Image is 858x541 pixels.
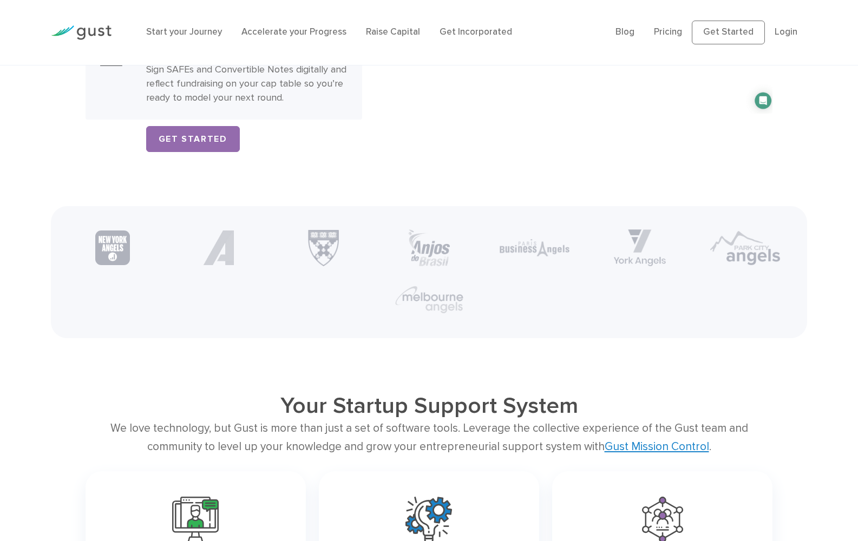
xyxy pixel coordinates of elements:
img: Melbourne Angels [394,285,464,315]
img: York Angels [614,229,666,266]
a: Get Started [692,21,765,44]
a: Get Incorporated [440,27,512,37]
a: Gust Mission Control [605,440,709,453]
a: Raise Capital [366,27,420,37]
a: Blog [615,27,634,37]
a: Accelerate your Progress [241,27,346,37]
a: Pricing [654,27,682,37]
img: Gust Logo [51,25,112,40]
img: Partner [201,230,235,265]
h2: Your Startup Support System [154,392,704,419]
img: New York Angels [95,230,130,265]
a: Close Your InvestmentClose your InvestmentSign SAFEs and Convertible Notes digitally and reflect ... [86,24,363,120]
a: Start your Journey [146,27,222,37]
a: Get Started [146,126,240,152]
img: Harvard Business School [305,229,343,266]
img: Park City Angels [710,230,781,266]
a: Login [775,27,797,37]
img: Paris Business Angels [499,239,569,256]
p: Sign SAFEs and Convertible Notes digitally and reflect fundraising on your cap table so you’re re... [146,63,348,105]
img: Anjos Brasil [408,229,451,266]
div: We love technology, but Gust is more than just a set of software tools. Leverage the collective e... [86,419,773,456]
